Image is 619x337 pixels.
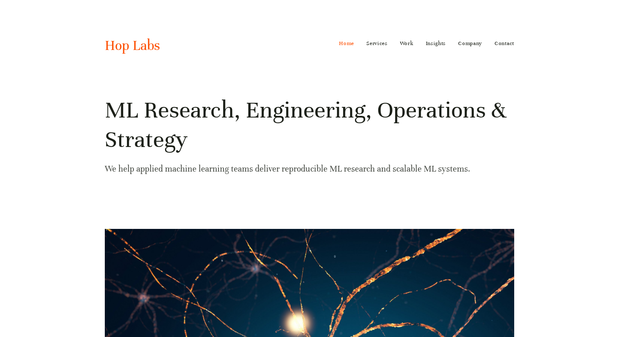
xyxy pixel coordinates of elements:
[426,37,446,50] a: Insights
[339,37,354,50] a: Home
[400,37,413,50] a: Work
[458,37,482,50] a: Company
[105,95,514,154] h1: ML Research, Engineering, Operations & Strategy
[105,162,514,176] p: We help applied machine learning teams deliver reproducible ML research and scalable ML systems.
[495,37,514,50] a: Contact
[366,37,388,50] a: Services
[105,37,160,54] a: Hop Labs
